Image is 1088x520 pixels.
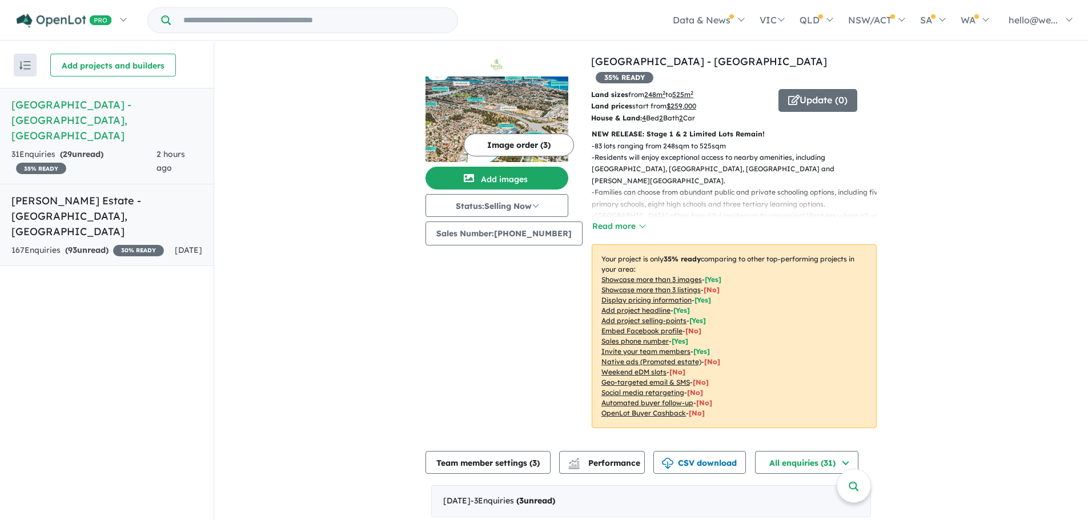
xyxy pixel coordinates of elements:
[11,148,156,175] div: 31 Enquir ies
[471,495,555,506] span: - 3 Enquir ies
[672,90,693,99] u: 525 m
[696,398,712,407] span: [No]
[672,337,688,345] span: [ Yes ]
[1009,14,1058,26] span: hello@we...
[690,90,693,96] sup: 2
[175,245,202,255] span: [DATE]
[592,152,886,187] p: - Residents will enjoy exceptional access to nearby amenities, including [GEOGRAPHIC_DATA], [GEOG...
[693,347,710,356] span: [ Yes ]
[601,337,669,345] u: Sales phone number
[50,54,176,76] button: Add projects and builders
[601,357,701,366] u: Native ads (Promoted estate)
[669,368,685,376] span: [No]
[601,275,702,284] u: Showcase more than 3 images
[568,461,580,469] img: bar-chart.svg
[689,409,705,417] span: [No]
[642,114,646,122] u: 4
[665,90,693,99] span: to
[559,451,645,474] button: Performance
[516,495,555,506] strong: ( unread)
[592,210,886,245] p: - [GEOGRAPHIC_DATA] offers beautiful residences to convenient lifestyles where all you need is ju...
[19,61,31,70] img: sort.svg
[687,388,703,397] span: [No]
[601,316,686,325] u: Add project selling-points
[65,245,109,255] strong: ( unread)
[532,458,537,468] span: 3
[685,326,701,335] span: [ No ]
[653,451,746,474] button: CSV download
[662,458,673,469] img: download icon
[11,97,202,143] h5: [GEOGRAPHIC_DATA] - [GEOGRAPHIC_DATA] , [GEOGRAPHIC_DATA]
[755,451,858,474] button: All enquiries (31)
[592,128,877,140] p: NEW RELEASE: Stage 1 & 2 Limited Lots Remain!
[60,149,103,159] strong: ( unread)
[430,58,564,72] img: Varsity Park Estate - Greenfields Logo
[778,89,857,112] button: Update (0)
[591,114,642,122] b: House & Land:
[601,285,701,294] u: Showcase more than 3 listings
[694,296,711,304] span: [ Yes ]
[664,255,701,263] b: 35 % ready
[592,244,877,428] p: Your project is only comparing to other top-performing projects in your area: - - - - - - - - - -...
[425,76,568,162] img: Varsity Park Estate - Greenfields
[592,220,645,233] button: Read more
[11,193,202,239] h5: [PERSON_NAME] Estate - [GEOGRAPHIC_DATA] , [GEOGRAPHIC_DATA]
[601,368,667,376] u: Weekend eDM slots
[464,134,574,156] button: Image order (3)
[173,8,455,33] input: Try estate name, suburb, builder or developer
[704,357,720,366] span: [No]
[591,89,770,100] p: from
[601,409,686,417] u: OpenLot Buyer Cashback
[425,451,551,474] button: Team member settings (3)
[601,296,692,304] u: Display pricing information
[601,378,690,386] u: Geo-targeted email & SMS
[113,245,164,256] span: 30 % READY
[663,90,665,96] sup: 2
[425,167,568,190] button: Add images
[591,102,632,110] b: Land prices
[592,140,886,152] p: - 83 lots ranging from 248sqm to 525sqm
[704,285,720,294] span: [ No ]
[156,149,185,173] span: 2 hours ago
[519,495,524,506] span: 3
[644,90,665,99] u: 248 m
[601,388,684,397] u: Social media retargeting
[16,163,66,174] span: 35 % READY
[570,458,640,468] span: Performance
[425,54,568,162] a: Varsity Park Estate - Greenfields LogoVarsity Park Estate - Greenfields
[425,221,583,245] button: Sales Number:[PHONE_NUMBER]
[68,245,77,255] span: 93
[17,14,112,28] img: Openlot PRO Logo White
[693,378,709,386] span: [No]
[431,485,871,517] div: [DATE]
[601,398,693,407] u: Automated buyer follow-up
[659,114,663,122] u: 2
[591,112,770,124] p: Bed Bath Car
[601,347,690,356] u: Invite your team members
[591,100,770,112] p: start from
[591,90,628,99] b: Land sizes
[673,306,690,315] span: [ Yes ]
[601,326,682,335] u: Embed Facebook profile
[591,55,827,68] a: [GEOGRAPHIC_DATA] - [GEOGRAPHIC_DATA]
[596,72,653,83] span: 35 % READY
[11,244,164,257] div: 167 Enquir ies
[63,149,72,159] span: 29
[592,187,886,210] p: - Families can choose from abundant public and private schooling options, including five primary ...
[705,275,721,284] span: [ Yes ]
[601,306,671,315] u: Add project headline
[689,316,706,325] span: [ Yes ]
[679,114,683,122] u: 2
[569,458,579,464] img: line-chart.svg
[425,194,568,217] button: Status:Selling Now
[667,102,696,110] u: $ 259,000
